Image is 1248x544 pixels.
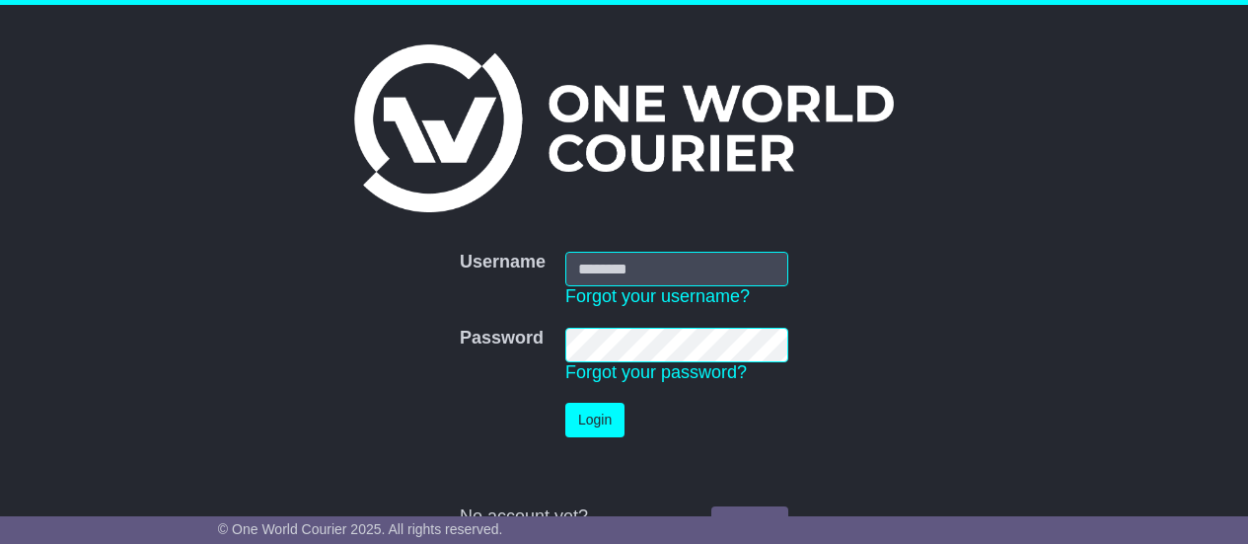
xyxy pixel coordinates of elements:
span: © One World Courier 2025. All rights reserved. [218,521,503,537]
div: No account yet? [460,506,788,528]
a: Forgot your username? [565,286,750,306]
label: Password [460,328,544,350]
label: Username [460,252,546,273]
button: Login [565,403,624,437]
a: Register [711,506,788,541]
img: One World [354,44,893,212]
a: Forgot your password? [565,362,747,382]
